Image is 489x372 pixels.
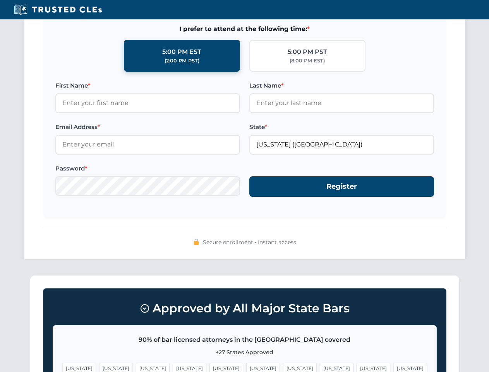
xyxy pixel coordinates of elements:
[249,93,434,113] input: Enter your last name
[165,57,199,65] div: (2:00 PM PST)
[62,335,427,345] p: 90% of bar licensed attorneys in the [GEOGRAPHIC_DATA] covered
[249,122,434,132] label: State
[162,47,201,57] div: 5:00 PM EST
[288,47,327,57] div: 5:00 PM PST
[55,81,240,90] label: First Name
[62,348,427,356] p: +27 States Approved
[249,176,434,197] button: Register
[203,238,296,246] span: Secure enrollment • Instant access
[55,24,434,34] span: I prefer to attend at the following time:
[290,57,325,65] div: (8:00 PM EST)
[53,298,437,319] h3: Approved by All Major State Bars
[249,135,434,154] input: Florida (FL)
[55,135,240,154] input: Enter your email
[12,4,104,15] img: Trusted CLEs
[193,239,199,245] img: 🔒
[55,122,240,132] label: Email Address
[55,164,240,173] label: Password
[249,81,434,90] label: Last Name
[55,93,240,113] input: Enter your first name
